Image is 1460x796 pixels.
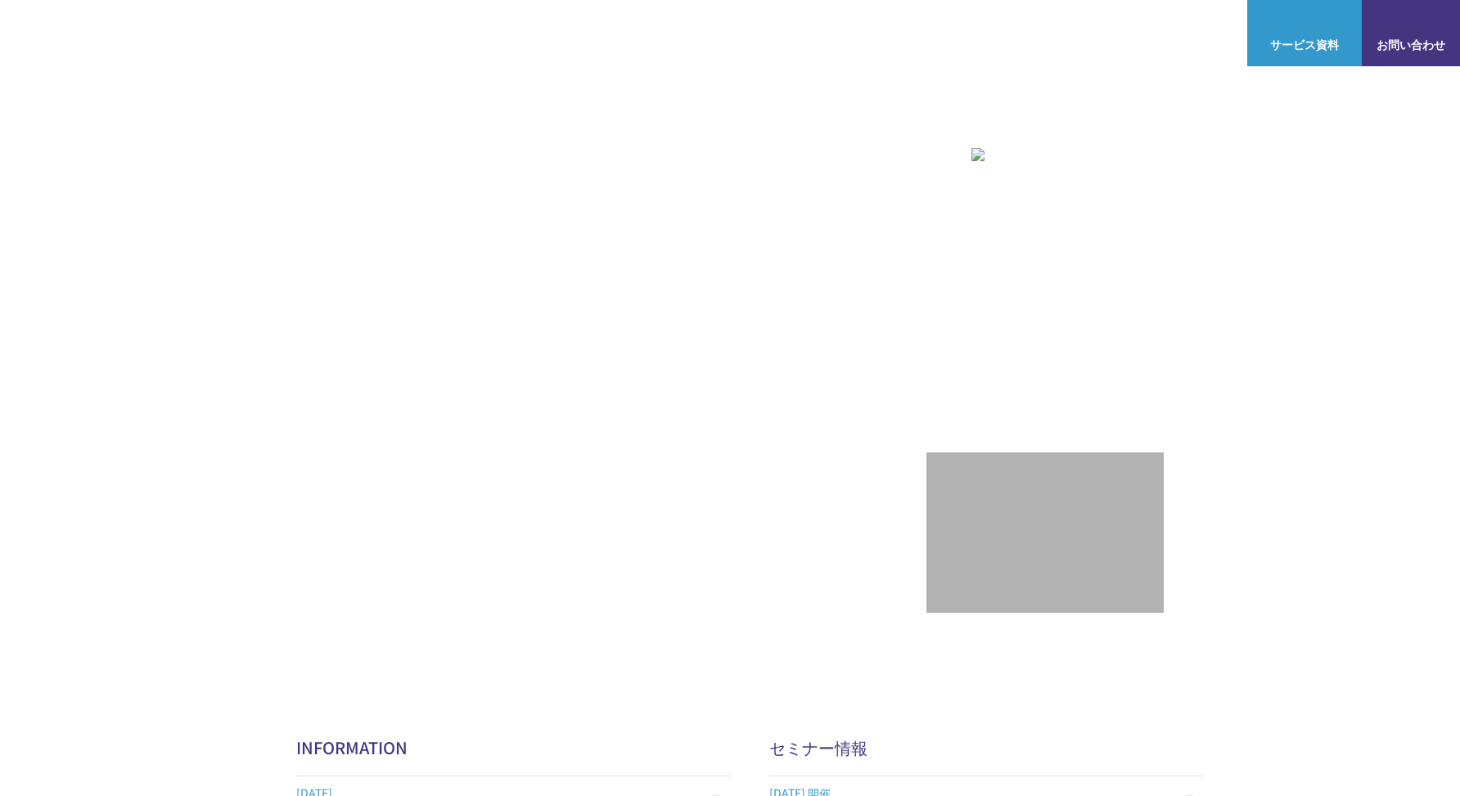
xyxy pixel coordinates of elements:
[1291,12,1318,32] img: AWS総合支援サービス C-Chorus サービス資料
[25,13,307,52] a: AWS総合支援サービス C-Chorus NHN テコラスAWS総合支援サービス
[601,475,895,555] img: AWS請求代行サービス 統合管理プラン
[1398,12,1424,32] img: お問い合わせ
[1247,36,1362,53] span: サービス資料
[971,148,1119,295] img: AWSプレミアティアサービスパートナー
[1090,25,1152,42] p: ナレッジ
[188,16,307,50] span: NHN テコラス AWS総合支援サービス
[681,25,720,42] p: 強み
[296,181,926,253] p: AWSの導入からコスト削減、 構成・運用の最適化からデータ活用まで 規模や業種業態を問わない マネージドサービスで
[1012,25,1057,42] a: 導入事例
[296,475,591,555] img: AWSとの戦略的協業契約 締結
[769,735,1203,759] h2: セミナー情報
[1362,36,1460,53] span: お問い合わせ
[1185,25,1231,42] a: ログイン
[753,25,815,42] p: サービス
[296,735,730,759] h2: INFORMATION
[959,477,1131,596] img: 契約件数
[1027,315,1064,339] em: AWS
[952,315,1138,378] p: 最上位プレミアティア サービスパートナー
[296,269,926,426] h1: AWS ジャーニーの 成功を実現
[848,25,979,42] p: 業種別ソリューション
